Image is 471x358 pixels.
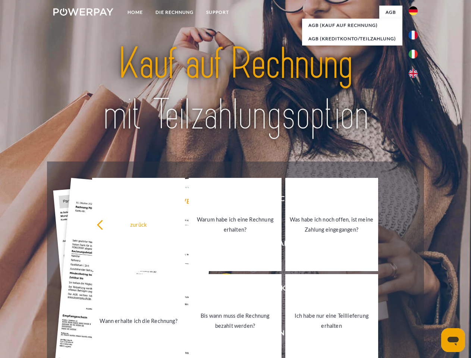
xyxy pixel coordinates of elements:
a: SUPPORT [200,6,235,19]
img: logo-powerpay-white.svg [53,8,113,16]
iframe: Schaltfläche zum Öffnen des Messaging-Fensters [441,328,465,352]
div: Ich habe nur eine Teillieferung erhalten [290,311,374,331]
img: en [409,69,418,78]
div: Was habe ich noch offen, ist meine Zahlung eingegangen? [290,214,374,235]
div: Bis wann muss die Rechnung bezahlt werden? [193,311,277,331]
img: title-powerpay_de.svg [71,36,400,143]
div: Warum habe ich eine Rechnung erhalten? [193,214,277,235]
img: fr [409,31,418,40]
div: zurück [97,219,180,229]
a: Was habe ich noch offen, ist meine Zahlung eingegangen? [285,178,378,271]
a: AGB (Kreditkonto/Teilzahlung) [302,32,402,45]
a: Home [121,6,149,19]
div: Wann erhalte ich die Rechnung? [97,315,180,326]
img: it [409,50,418,59]
a: agb [379,6,402,19]
img: de [409,6,418,15]
a: AGB (Kauf auf Rechnung) [302,19,402,32]
a: DIE RECHNUNG [149,6,200,19]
